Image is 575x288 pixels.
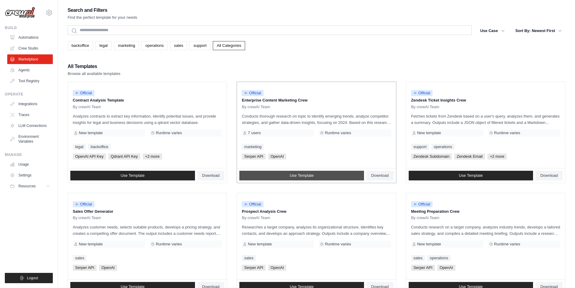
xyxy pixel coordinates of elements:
[242,224,391,237] p: Researches a target company, analyzes its organizational structure, identifies key contacts, and ...
[239,171,364,180] a: Use Template
[213,41,245,50] a: All Categories
[156,242,182,247] span: Runtime varies
[371,173,389,178] span: Download
[7,132,53,146] a: Environment Variables
[437,265,455,271] span: OpenAI
[7,65,53,75] a: Agents
[5,152,53,157] div: Manage
[68,15,137,21] p: Find the perfect template for your needs
[7,54,53,64] a: Marketplace
[417,242,441,247] span: New template
[7,160,53,169] a: Usage
[73,113,222,126] p: Analyzes contracts to extract key information, identify potential issues, and provide insights fo...
[242,144,264,150] a: marketing
[540,173,558,178] span: Download
[242,154,266,160] span: Serper API
[95,41,111,50] a: legal
[7,99,53,109] a: Integrations
[7,181,53,191] button: Resources
[242,201,264,207] span: Official
[68,71,120,77] p: Browse all available templates
[290,173,314,178] span: Use Template
[494,242,520,247] span: Runtime varies
[73,90,94,96] span: Official
[73,201,94,207] span: Official
[535,171,563,180] a: Download
[73,224,222,237] p: Analyzes customer needs, selects suitable products, develops a pricing strategy, and creates a co...
[411,224,560,237] p: Conducts research on a target company, analyzes industry trends, develops a tailored sales strate...
[114,41,139,50] a: marketing
[411,144,429,150] a: support
[411,105,439,109] span: By crewAI Team
[411,215,439,220] span: By crewAI Team
[7,170,53,180] a: Settings
[7,44,53,53] a: Crew Studio
[5,7,35,18] img: Logo
[411,265,435,271] span: Serper API
[73,154,106,160] span: OpenAI API Key
[5,25,53,30] div: Build
[5,92,53,97] div: Operate
[73,97,222,103] p: Contract Analysis Template
[68,62,120,71] h2: All Templates
[68,6,137,15] h2: Search and Filters
[325,131,351,135] span: Runtime varies
[99,265,117,271] span: OpenAI
[18,184,36,189] span: Resources
[7,110,53,120] a: Traces
[411,113,560,126] p: Fetches tickets from Zendesk based on a user's query, analyzes them, and generates a summary. Out...
[68,41,93,50] a: backoffice
[27,276,38,280] span: Logout
[7,33,53,42] a: Automations
[73,255,87,261] a: sales
[248,131,261,135] span: 7 users
[73,209,222,215] p: Sales Offer Generator
[242,90,264,96] span: Official
[459,173,483,178] span: Use Template
[170,41,187,50] a: sales
[70,171,195,180] a: Use Template
[417,131,441,135] span: New template
[73,265,97,271] span: Serper API
[121,173,145,178] span: Use Template
[73,144,86,150] a: legal
[190,41,210,50] a: support
[268,154,286,160] span: OpenAI
[454,154,485,160] span: Zendesk Email
[242,209,391,215] p: Prospect Analysis Crew
[5,273,53,283] button: Logout
[411,209,560,215] p: Meeting Preparation Crew
[7,121,53,131] a: LLM Connections
[143,154,162,160] span: +2 more
[268,265,286,271] span: OpenAI
[197,171,225,180] a: Download
[108,154,140,160] span: Qdrant API Key
[431,144,455,150] a: operations
[79,131,103,135] span: New template
[325,242,351,247] span: Runtime varies
[248,242,272,247] span: New template
[242,105,270,109] span: By crewAI Team
[242,255,256,261] a: sales
[366,171,394,180] a: Download
[7,76,53,86] a: Tool Registry
[411,90,433,96] span: Official
[411,201,433,207] span: Official
[242,113,391,126] p: Conducts thorough research on topic to identify emerging trends, analyze competitor strategies, a...
[494,131,520,135] span: Runtime varies
[156,131,182,135] span: Runtime varies
[411,97,560,103] p: Zendesk Ticket Insights Crew
[242,215,270,220] span: By crewAI Team
[242,97,391,103] p: Enterprise Content Marketing Crew
[409,171,533,180] a: Use Template
[242,265,266,271] span: Serper API
[142,41,168,50] a: operations
[477,25,508,36] button: Use Case
[411,154,452,160] span: Zendesk Subdomain
[487,154,507,160] span: +2 more
[512,25,565,36] button: Sort By: Newest First
[427,255,451,261] a: operations
[79,242,103,247] span: New template
[202,173,220,178] span: Download
[88,144,110,150] a: backoffice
